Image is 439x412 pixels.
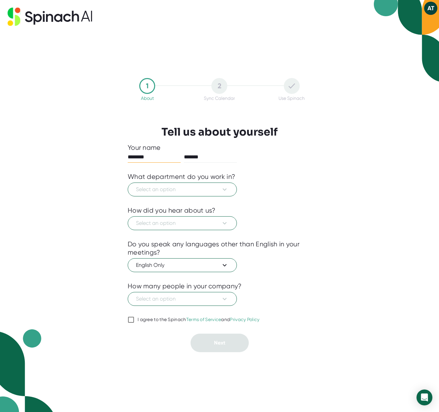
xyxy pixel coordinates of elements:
[136,295,229,303] span: Select an option
[128,183,237,196] button: Select an option
[136,261,229,269] span: English Only
[128,206,216,215] div: How did you hear about us?
[191,334,249,352] button: Next
[230,317,259,322] a: Privacy Policy
[141,96,154,101] div: About
[211,78,227,94] div: 2
[139,78,155,94] div: 1
[128,258,237,272] button: English Only
[128,216,237,230] button: Select an option
[161,126,278,138] h3: Tell us about yourself
[138,317,260,323] div: I agree to the Spinach and
[128,292,237,306] button: Select an option
[128,144,311,152] div: Your name
[128,173,235,181] div: What department do you work in?
[136,219,229,227] span: Select an option
[424,2,437,15] button: AT
[417,390,432,405] div: Open Intercom Messenger
[186,317,221,322] a: Terms of Service
[128,282,242,290] div: How many people in your company?
[214,340,225,346] span: Next
[128,240,311,257] div: Do you speak any languages other than English in your meetings?
[279,96,305,101] div: Use Spinach
[204,96,235,101] div: Sync Calendar
[136,185,229,193] span: Select an option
